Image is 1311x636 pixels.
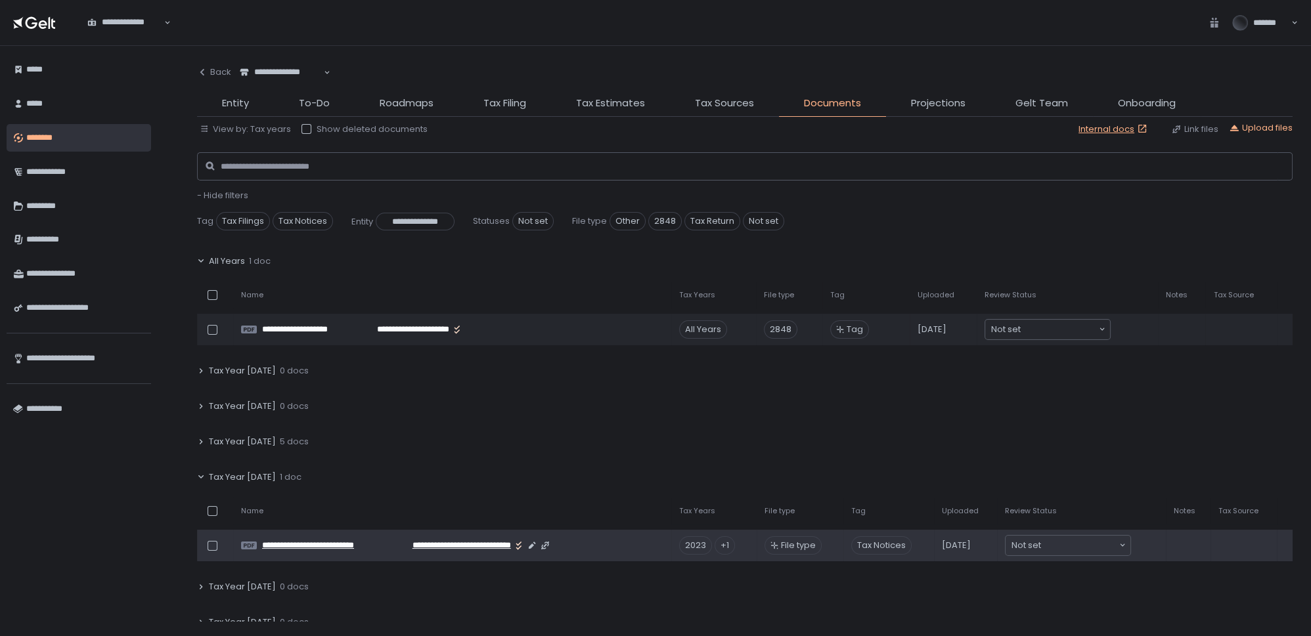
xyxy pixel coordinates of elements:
[648,212,682,230] span: 2848
[351,216,373,228] span: Entity
[241,290,263,300] span: Name
[781,540,816,551] span: File type
[1011,539,1041,552] span: Not set
[197,66,231,78] div: Back
[918,324,946,335] span: [DATE]
[280,581,309,593] span: 0 docs
[851,506,866,516] span: Tag
[679,320,727,339] div: All Years
[743,212,784,230] span: Not set
[87,28,163,41] input: Search for option
[200,123,291,135] button: View by: Tax years
[280,436,309,448] span: 5 docs
[1041,539,1118,552] input: Search for option
[240,78,322,91] input: Search for option
[209,400,276,412] span: Tax Year [DATE]
[209,255,245,267] span: All Years
[576,96,645,111] span: Tax Estimates
[512,212,554,230] span: Not set
[1021,323,1098,336] input: Search for option
[280,365,309,377] span: 0 docs
[911,96,966,111] span: Projections
[280,400,309,412] span: 0 docs
[715,536,735,555] div: +1
[299,96,330,111] span: To-Do
[679,536,712,555] div: 2023
[764,320,797,339] div: 2848
[942,540,971,551] span: [DATE]
[1078,123,1150,135] a: Internal docs
[273,212,333,230] span: Tax Notices
[1174,506,1195,516] span: Notes
[1166,290,1188,300] span: Notes
[572,215,607,227] span: File type
[764,290,794,300] span: File type
[209,436,276,448] span: Tax Year [DATE]
[985,290,1036,300] span: Review Status
[684,212,740,230] span: Tax Return
[765,506,795,516] span: File type
[197,59,231,85] button: Back
[1213,290,1253,300] span: Tax Source
[483,96,526,111] span: Tax Filing
[1218,506,1258,516] span: Tax Source
[231,59,330,86] div: Search for option
[1005,506,1057,516] span: Review Status
[222,96,249,111] span: Entity
[209,365,276,377] span: Tax Year [DATE]
[79,9,171,36] div: Search for option
[1171,123,1218,135] button: Link files
[216,212,270,230] span: Tax Filings
[280,616,309,628] span: 0 docs
[918,290,954,300] span: Uploaded
[1118,96,1176,111] span: Onboarding
[985,320,1110,339] div: Search for option
[610,212,646,230] span: Other
[209,616,276,628] span: Tax Year [DATE]
[804,96,861,111] span: Documents
[1006,536,1130,555] div: Search for option
[847,324,863,335] span: Tag
[249,255,271,267] span: 1 doc
[241,506,263,516] span: Name
[942,506,979,516] span: Uploaded
[991,323,1021,336] span: Not set
[473,215,510,227] span: Statuses
[280,471,301,483] span: 1 doc
[679,506,715,516] span: Tax Years
[679,290,715,300] span: Tax Years
[830,290,845,300] span: Tag
[197,190,248,201] button: - Hide filters
[695,96,754,111] span: Tax Sources
[380,96,433,111] span: Roadmaps
[851,536,912,555] span: Tax Notices
[1229,122,1293,134] button: Upload files
[1015,96,1068,111] span: Gelt Team
[209,471,276,483] span: Tax Year [DATE]
[197,215,213,227] span: Tag
[209,581,276,593] span: Tax Year [DATE]
[197,189,248,201] span: - Hide filters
